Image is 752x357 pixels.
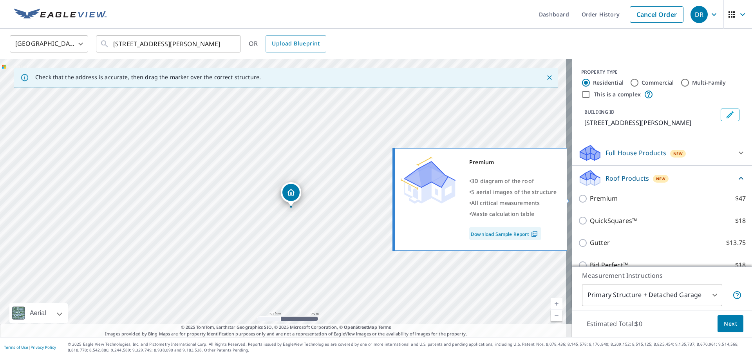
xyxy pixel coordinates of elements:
[582,271,742,280] p: Measurement Instructions
[582,284,722,306] div: Primary Structure + Detached Garage
[580,315,649,332] p: Estimated Total: $0
[691,6,708,23] div: DR
[594,91,641,98] label: This is a complex
[606,148,666,158] p: Full House Products
[9,303,68,323] div: Aerial
[726,238,746,248] p: $13.75
[584,118,718,127] p: [STREET_ADDRESS][PERSON_NAME]
[344,324,377,330] a: OpenStreetMap
[27,303,49,323] div: Aerial
[584,109,615,115] p: BUILDING ID
[724,319,737,329] span: Next
[551,298,562,310] a: Current Level 19, Zoom In
[469,176,557,187] div: •
[266,35,326,53] a: Upload Blueprint
[181,324,391,331] span: © 2025 TomTom, Earthstar Geographics SIO, © 2025 Microsoft Corporation, ©
[471,199,540,207] span: All critical measurements
[469,157,557,168] div: Premium
[68,341,748,353] p: © 2025 Eagle View Technologies, Inc. and Pictometry International Corp. All Rights Reserved. Repo...
[469,208,557,219] div: •
[692,79,726,87] label: Multi-Family
[732,290,742,300] span: Your report will include the primary structure and a detached garage if one exists.
[656,176,666,182] span: New
[469,227,541,240] a: Download Sample Report
[471,177,534,185] span: 3D diagram of the roof
[721,109,739,121] button: Edit building 1
[471,188,557,196] span: 5 aerial images of the structure
[471,210,534,217] span: Waste calculation table
[4,344,28,350] a: Terms of Use
[590,216,637,226] p: QuickSquares™
[551,310,562,321] a: Current Level 19, Zoom Out
[735,216,746,226] p: $18
[718,315,743,333] button: Next
[35,74,261,81] p: Check that the address is accurate, then drag the marker over the correct structure.
[4,345,56,350] p: |
[281,182,301,207] div: Dropped pin, building 1, Residential property, 20168 Quinn St Orlando, FL 32833
[590,238,610,248] p: Gutter
[249,35,326,53] div: OR
[378,324,391,330] a: Terms
[469,187,557,198] div: •
[578,169,746,187] div: Roof ProductsNew
[10,33,88,55] div: [GEOGRAPHIC_DATA]
[529,230,540,237] img: Pdf Icon
[642,79,674,87] label: Commercial
[590,260,628,270] p: Bid Perfect™
[31,344,56,350] a: Privacy Policy
[630,6,683,23] a: Cancel Order
[272,39,320,49] span: Upload Blueprint
[593,79,624,87] label: Residential
[469,198,557,208] div: •
[113,33,225,55] input: Search by address or latitude-longitude
[14,9,107,20] img: EV Logo
[581,69,743,76] div: PROPERTY TYPE
[735,194,746,203] p: $47
[578,143,746,162] div: Full House ProductsNew
[673,150,683,157] span: New
[735,260,746,270] p: $18
[401,157,456,204] img: Premium
[544,72,555,83] button: Close
[606,174,649,183] p: Roof Products
[590,194,618,203] p: Premium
